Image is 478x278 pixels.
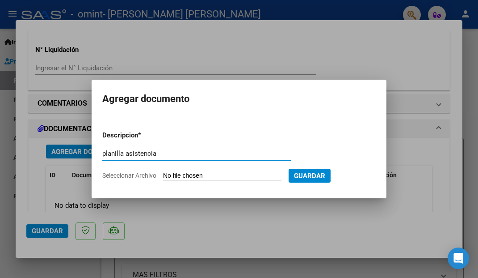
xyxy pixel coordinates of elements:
[289,169,331,183] button: Guardar
[102,172,156,179] span: Seleccionar Archivo
[294,172,325,180] span: Guardar
[448,248,469,269] div: Open Intercom Messenger
[102,90,376,107] h2: Agregar documento
[102,130,184,141] p: Descripcion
